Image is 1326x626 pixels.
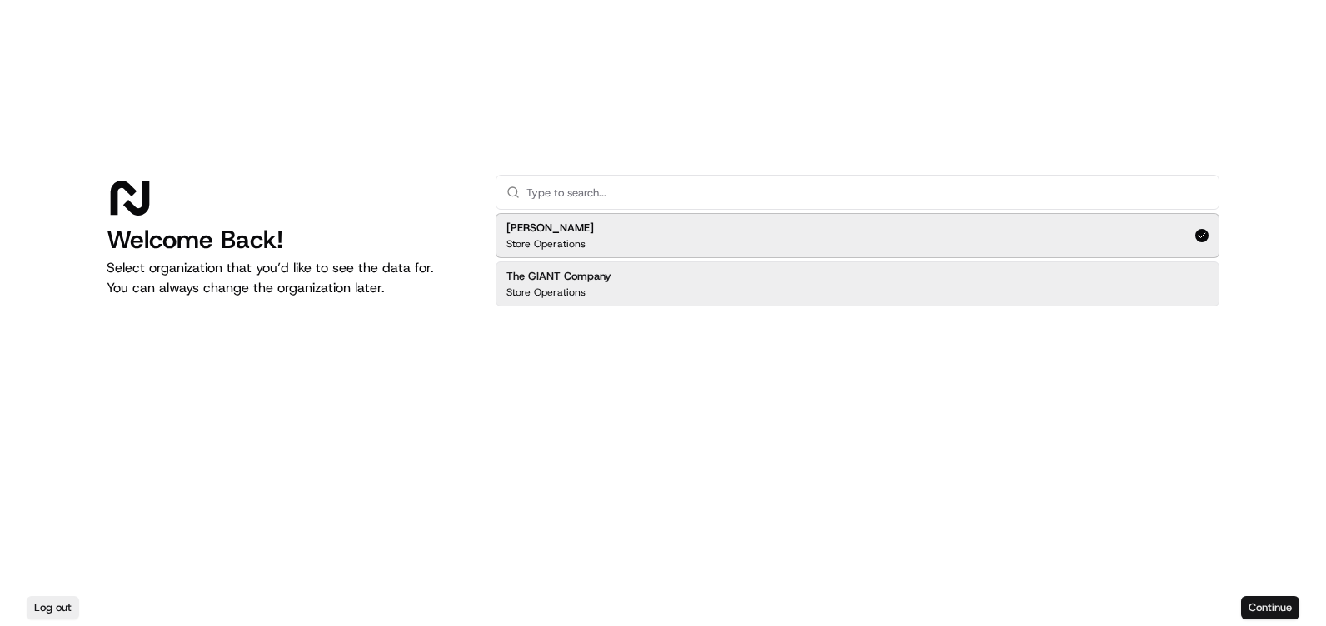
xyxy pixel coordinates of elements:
p: Store Operations [506,237,586,251]
p: Store Operations [506,286,586,299]
h1: Welcome Back! [107,225,469,255]
input: Type to search... [526,176,1209,209]
div: Suggestions [496,210,1219,310]
p: Select organization that you’d like to see the data for. You can always change the organization l... [107,258,469,298]
button: Continue [1241,596,1299,619]
h2: [PERSON_NAME] [506,221,594,236]
button: Log out [27,596,79,619]
h2: The GIANT Company [506,269,611,284]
